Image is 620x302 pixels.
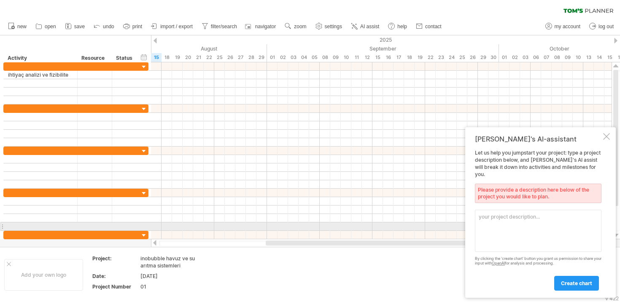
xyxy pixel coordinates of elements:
div: Tuesday, 19 August 2025 [172,53,183,62]
a: new [6,21,29,32]
div: Monday, 8 September 2025 [320,53,330,62]
div: Status [116,54,135,62]
div: Thursday, 9 October 2025 [562,53,573,62]
div: By clicking the 'create chart' button you grant us permission to share your input with for analys... [475,257,601,266]
div: Monday, 29 September 2025 [478,53,488,62]
div: Wednesday, 3 September 2025 [288,53,299,62]
div: Activity [8,54,73,62]
div: Wednesday, 8 October 2025 [552,53,562,62]
div: Project: [92,255,139,262]
div: Wednesday, 27 August 2025 [235,53,246,62]
div: September 2025 [267,44,499,53]
span: create chart [561,280,592,286]
a: open [33,21,59,32]
span: zoom [294,24,306,29]
a: settings [313,21,345,32]
div: Friday, 10 October 2025 [573,53,583,62]
div: Monday, 15 September 2025 [372,53,383,62]
div: Tuesday, 23 September 2025 [436,53,446,62]
div: Monday, 6 October 2025 [531,53,541,62]
div: Friday, 29 August 2025 [256,53,267,62]
a: create chart [554,276,599,291]
span: AI assist [360,24,379,29]
div: Project Number [92,283,139,290]
a: print [121,21,145,32]
div: Thursday, 18 September 2025 [404,53,415,62]
div: [DATE] [140,273,211,280]
a: zoom [283,21,309,32]
div: Tuesday, 9 September 2025 [330,53,341,62]
a: help [386,21,410,32]
div: Wednesday, 1 October 2025 [499,53,509,62]
div: Tuesday, 2 September 2025 [278,53,288,62]
a: undo [92,21,117,32]
div: Monday, 13 October 2025 [583,53,594,62]
div: Thursday, 21 August 2025 [193,53,204,62]
span: undo [103,24,114,29]
div: Tuesday, 7 October 2025 [541,53,552,62]
div: Let us help you jumpstart your project: type a project description below, and [PERSON_NAME]'s AI ... [475,150,601,290]
div: Thursday, 25 September 2025 [457,53,467,62]
div: [PERSON_NAME]'s AI-assistant [475,135,601,143]
div: Monday, 25 August 2025 [214,53,225,62]
div: Friday, 26 September 2025 [467,53,478,62]
div: Wednesday, 17 September 2025 [394,53,404,62]
div: Wednesday, 10 September 2025 [341,53,351,62]
div: Tuesday, 16 September 2025 [383,53,394,62]
div: Tuesday, 30 September 2025 [488,53,499,62]
div: Monday, 22 September 2025 [425,53,436,62]
a: AI assist [349,21,382,32]
span: save [74,24,85,29]
div: Friday, 5 September 2025 [309,53,320,62]
div: ihtiyaç analizi ve fizibilite [8,71,73,79]
div: Add your own logo [4,259,83,291]
div: Friday, 19 September 2025 [415,53,425,62]
span: help [397,24,407,29]
div: Thursday, 4 September 2025 [299,53,309,62]
div: Thursday, 11 September 2025 [351,53,362,62]
span: my account [555,24,580,29]
span: import / export [160,24,193,29]
div: Wednesday, 20 August 2025 [183,53,193,62]
div: Date: [92,273,139,280]
div: Tuesday, 26 August 2025 [225,53,235,62]
a: navigator [244,21,278,32]
span: settings [325,24,342,29]
div: inobubble havuz ve su arıtma sistemleri [140,255,211,269]
div: Resource [81,54,107,62]
a: OpenAI [492,261,505,265]
span: navigator [255,24,276,29]
span: log out [598,24,614,29]
a: filter/search [199,21,240,32]
div: Thursday, 28 August 2025 [246,53,256,62]
a: import / export [149,21,195,32]
div: Monday, 18 August 2025 [162,53,172,62]
span: new [17,24,27,29]
a: my account [543,21,583,32]
div: Wednesday, 24 September 2025 [446,53,457,62]
div: Wednesday, 15 October 2025 [604,53,615,62]
div: Tuesday, 14 October 2025 [594,53,604,62]
a: contact [414,21,444,32]
div: Friday, 22 August 2025 [204,53,214,62]
div: Friday, 15 August 2025 [151,53,162,62]
span: contact [425,24,442,29]
div: Thursday, 2 October 2025 [509,53,520,62]
div: Friday, 3 October 2025 [520,53,531,62]
div: 01 [140,283,211,290]
div: Friday, 12 September 2025 [362,53,372,62]
span: print [132,24,142,29]
a: log out [587,21,616,32]
div: v 422 [605,295,619,302]
div: Please provide a description here below of the project you would like to plan. [475,184,601,203]
div: August 2025 [46,44,267,53]
div: Monday, 1 September 2025 [267,53,278,62]
span: filter/search [211,24,237,29]
span: open [45,24,56,29]
a: save [63,21,87,32]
